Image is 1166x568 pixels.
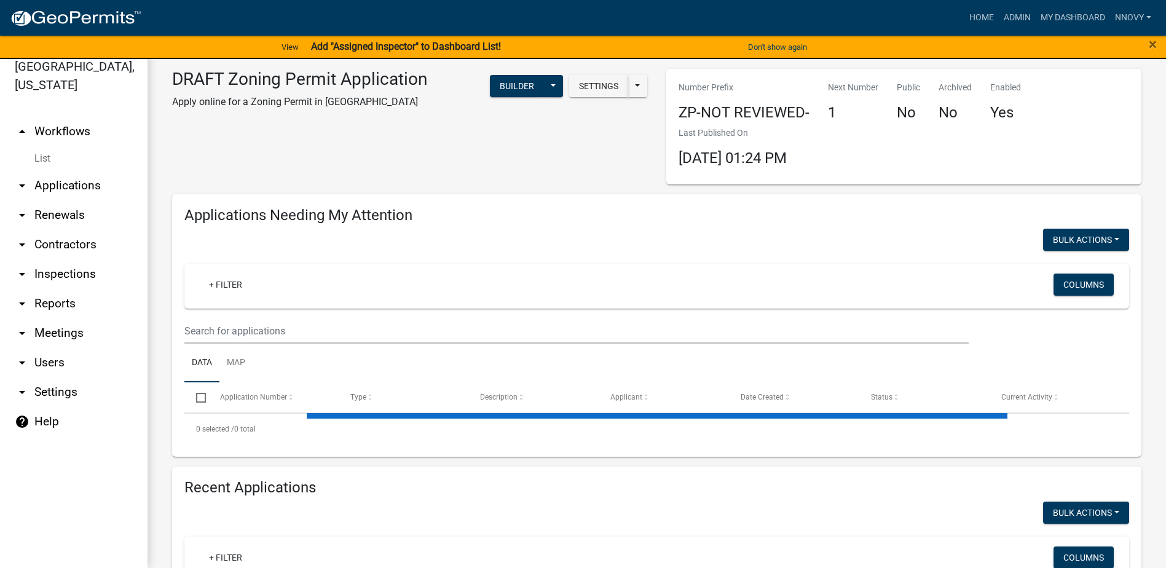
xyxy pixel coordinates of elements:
button: Settings [569,75,628,97]
span: Application Number [220,393,287,401]
a: + Filter [199,274,252,296]
strong: Add "Assigned Inspector" to Dashboard List! [311,41,501,52]
span: Date Created [741,393,784,401]
span: [DATE] 01:24 PM [679,149,787,167]
h4: Yes [990,104,1021,122]
p: Next Number [828,81,878,94]
p: Number Prefix [679,81,810,94]
p: Public [897,81,920,94]
datatable-header-cell: Applicant [599,382,729,412]
datatable-header-cell: Date Created [729,382,859,412]
span: Type [350,393,366,401]
h3: DRAFT Zoning Permit Application [172,69,427,90]
a: Home [964,6,999,30]
h4: Applications Needing My Attention [184,207,1129,224]
a: nnovy [1110,6,1156,30]
button: Don't show again [743,37,812,57]
i: arrow_drop_down [15,385,30,400]
button: Builder [490,75,544,97]
a: Map [219,344,253,383]
button: Columns [1054,274,1114,296]
i: arrow_drop_down [15,326,30,341]
h4: 1 [828,104,878,122]
a: View [277,37,304,57]
span: 0 selected / [196,425,234,433]
h4: No [939,104,972,122]
button: Bulk Actions [1043,502,1129,524]
i: arrow_drop_down [15,355,30,370]
i: arrow_drop_down [15,237,30,252]
span: Applicant [610,393,642,401]
a: My Dashboard [1036,6,1110,30]
span: Current Activity [1001,393,1052,401]
a: Admin [999,6,1036,30]
h4: No [897,104,920,122]
h4: ZP-NOT REVIEWED- [679,104,810,122]
datatable-header-cell: Type [338,382,468,412]
a: Data [184,344,219,383]
div: 0 total [184,414,1129,444]
input: Search for applications [184,318,969,344]
button: Bulk Actions [1043,229,1129,251]
i: arrow_drop_down [15,296,30,311]
i: arrow_drop_down [15,267,30,282]
datatable-header-cell: Application Number [208,382,338,412]
button: Close [1149,37,1157,52]
i: arrow_drop_up [15,124,30,139]
span: Status [871,393,892,401]
datatable-header-cell: Description [468,382,599,412]
datatable-header-cell: Status [859,382,990,412]
i: arrow_drop_down [15,178,30,193]
h4: Recent Applications [184,479,1129,497]
i: arrow_drop_down [15,208,30,223]
i: help [15,414,30,429]
p: Enabled [990,81,1021,94]
p: Archived [939,81,972,94]
span: × [1149,36,1157,53]
datatable-header-cell: Select [184,382,208,412]
p: Apply online for a Zoning Permit in [GEOGRAPHIC_DATA] [172,95,427,109]
p: Last Published On [679,127,787,140]
datatable-header-cell: Current Activity [990,382,1120,412]
span: Description [480,393,518,401]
